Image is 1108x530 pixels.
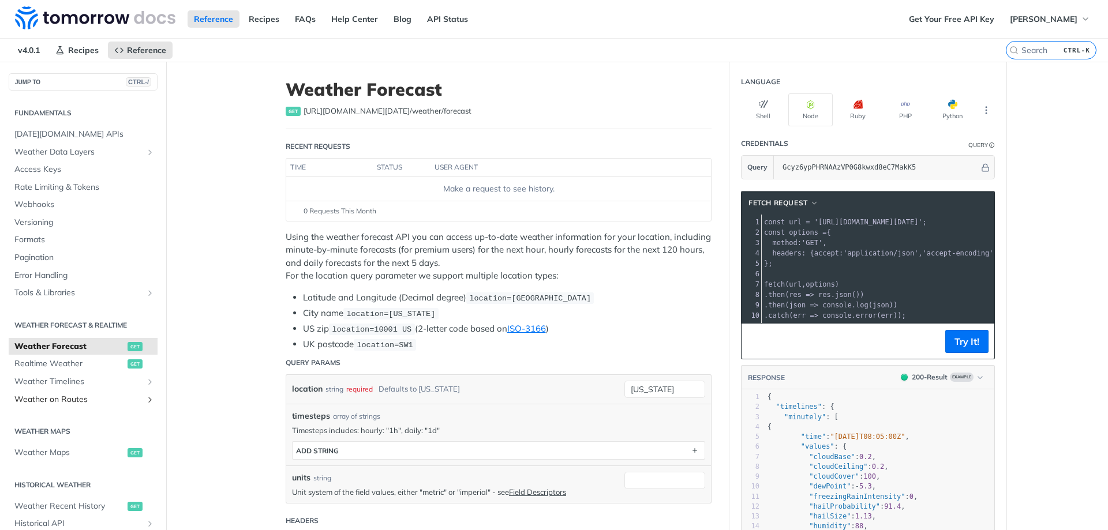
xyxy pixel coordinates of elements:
span: get [128,359,143,369]
span: location=[GEOGRAPHIC_DATA] [469,294,591,303]
button: Node [788,93,833,126]
button: Hide [979,161,991,173]
li: Latitude and Longitude (Decimal degree) [303,291,712,305]
div: Query Params [286,358,340,368]
span: location=10001 US [332,325,411,334]
img: Tomorrow.io Weather API Docs [15,6,175,29]
button: Show subpages for Weather on Routes [145,395,155,404]
span: err [881,311,893,319]
div: Credentials [741,138,788,149]
a: Recipes [49,42,105,59]
span: headers [772,249,802,257]
span: = [822,228,826,236]
span: method [772,239,797,247]
div: 4 [742,422,759,432]
div: 11 [742,492,759,502]
div: 9 [742,472,759,482]
span: ; [764,218,927,226]
div: 13 [742,512,759,521]
span: url [789,218,802,226]
span: Historical API [14,518,143,529]
div: 9 [742,300,761,310]
span: const [764,218,785,226]
span: Weather on Routes [14,394,143,405]
button: Ruby [836,93,880,126]
div: 2 [742,227,761,238]
span: "freezingRainIntensity" [809,493,905,501]
a: Pagination [9,249,158,266]
div: 8 [742,462,759,472]
a: Formats [9,231,158,249]
button: PHP [883,93,927,126]
div: Language [741,77,780,87]
span: 91.4 [884,502,901,510]
a: Recipes [242,10,286,28]
div: 5 [742,432,759,442]
span: "minutely" [784,413,826,421]
button: RESPONSE [747,372,785,384]
a: API Status [421,10,474,28]
button: Copy to clipboard [747,333,763,350]
span: 'accept-encoding' [923,249,994,257]
span: json [873,301,889,309]
span: res [789,291,802,299]
span: "cloudCover" [809,472,859,480]
a: FAQs [289,10,322,28]
span: : { : , : } [764,249,1081,257]
span: 0 [909,493,914,501]
button: Show subpages for Weather Timelines [145,377,155,386]
span: 0 Requests This Month [304,206,376,216]
div: 1 [742,392,759,402]
div: ADD string [296,446,339,455]
span: Rate Limiting & Tokens [14,182,155,193]
button: Show subpages for Weather Data Layers [145,148,155,157]
div: 10 [742,310,761,321]
a: [DATE][DOMAIN_NAME] APIs [9,126,158,143]
span: "dewPoint" [809,482,851,490]
span: : { [768,403,834,411]
th: time [286,159,373,177]
span: then [768,291,785,299]
button: 200200-ResultExample [895,371,989,383]
span: "timelines" [776,403,821,411]
h2: Weather Maps [9,426,158,437]
p: Unit system of the field values, either "metric" or "imperial" - see [292,487,619,497]
span: error [856,311,877,319]
span: "humidity" [809,522,851,530]
a: Weather Data LayersShow subpages for Weather Data Layers [9,144,158,161]
span: "hailSize" [809,512,851,520]
button: Show subpages for Historical API [145,519,155,528]
span: 0.2 [872,463,885,471]
span: : , [768,453,876,461]
span: console [822,311,852,319]
span: json [835,291,852,299]
a: Versioning [9,214,158,231]
span: : , [768,433,909,441]
div: 5 [742,258,761,269]
div: string [313,473,331,483]
button: [PERSON_NAME] [1004,10,1096,28]
button: Show subpages for Tools & Libraries [145,288,155,298]
h1: Weather Forecast [286,79,712,100]
button: ADD string [293,442,705,459]
span: 'application/json' [843,249,918,257]
span: 88 [855,522,863,530]
span: catch [768,311,789,319]
span: Access Keys [14,164,155,175]
span: https://api.tomorrow.io/v4/weather/forecast [304,106,471,117]
span: CTRL-/ [126,77,151,87]
li: UK postcode [303,338,712,351]
span: Weather Data Layers [14,146,143,158]
span: Recipes [68,45,99,55]
span: "[DATE]T08:05:00Z" [830,433,905,441]
button: fetch Request [744,197,822,209]
span: 'GET' [802,239,822,247]
span: : , [768,502,905,510]
span: Weather Maps [14,447,125,458]
span: then [768,301,785,309]
span: : , [768,463,889,471]
span: . ( . ()) [764,291,864,299]
button: More Languages [978,102,995,119]
span: Query [747,162,768,172]
div: 7 [742,452,759,462]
